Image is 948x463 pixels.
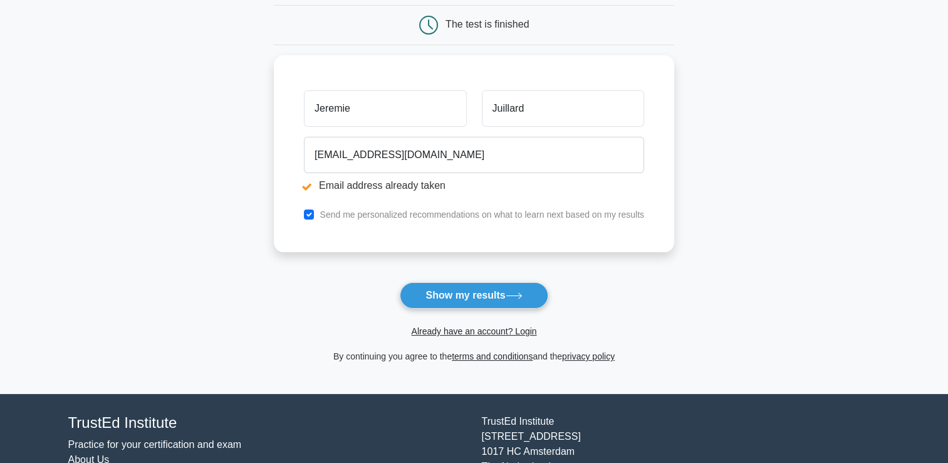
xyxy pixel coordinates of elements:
div: By continuing you agree to the and the [266,349,682,364]
label: Send me personalized recommendations on what to learn next based on my results [320,210,644,220]
a: terms and conditions [452,351,533,361]
div: The test is finished [445,19,529,29]
a: Already have an account? Login [411,326,536,336]
input: Last name [482,90,644,127]
input: Email [304,137,644,173]
a: Practice for your certification and exam [68,439,242,450]
li: Email address already taken [304,178,644,193]
button: Show my results [400,282,548,309]
a: privacy policy [562,351,615,361]
input: First name [304,90,466,127]
h4: TrustEd Institute [68,414,467,432]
